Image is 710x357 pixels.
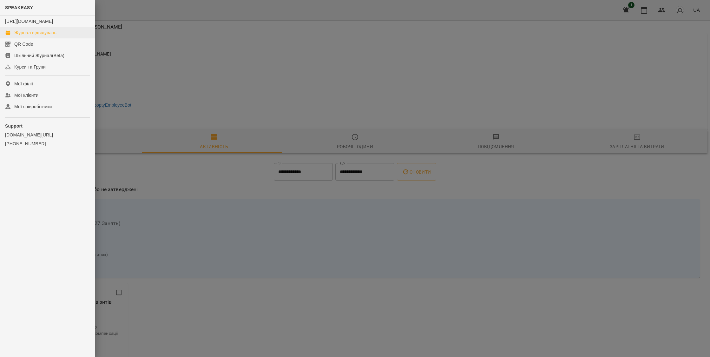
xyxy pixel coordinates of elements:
[5,19,53,24] a: [URL][DOMAIN_NAME]
[14,81,33,87] div: Мої філії
[14,92,38,98] div: Мої клієнти
[14,103,52,110] div: Мої співробітники
[14,30,56,36] div: Журнал відвідувань
[5,5,33,10] span: SPEAKEASY
[5,132,90,138] a: [DOMAIN_NAME][URL]
[14,41,33,47] div: QR Code
[14,64,46,70] div: Курси та Групи
[5,123,90,129] p: Support
[14,52,64,59] div: Шкільний Журнал(Beta)
[5,141,90,147] a: [PHONE_NUMBER]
